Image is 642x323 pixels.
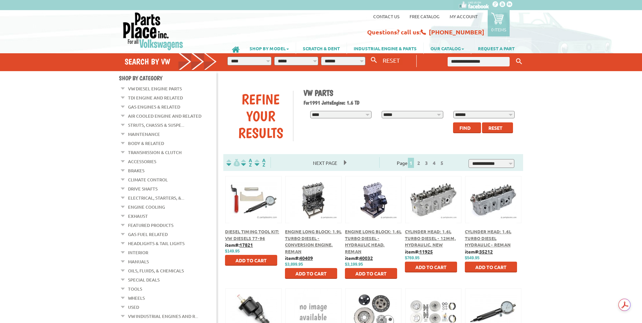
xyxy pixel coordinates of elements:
b: item#: [465,248,493,255]
b: item#: [285,255,313,261]
a: 5 [439,160,445,166]
span: RESET [383,57,400,64]
a: Transmission & Clutch [128,148,182,157]
a: Engine Long Block: 1.9L Turbo Diesel - Conversion Engine, Reman [285,229,342,254]
a: Featured Products [128,221,173,230]
a: INDUSTRIAL ENGINE & PARTS [347,42,423,54]
a: 4 [431,160,437,166]
u: 17821 [239,242,253,248]
button: Add to Cart [405,262,457,272]
button: Add to Cart [465,262,517,272]
h2: 1991 Jetta [303,99,518,106]
a: Engine Long Block: 1.6L Turbo Diesel - Hydraulic Head, Reman [345,229,402,254]
b: item#: [345,255,373,261]
span: Add to Cart [235,257,267,263]
span: Add to Cart [475,264,507,270]
a: VW Diesel Engine Parts [128,84,182,93]
span: Reset [488,125,503,131]
a: Special Deals [128,275,160,284]
span: Add to Cart [295,270,327,276]
a: Brakes [128,166,145,175]
button: Add to Cart [225,255,277,266]
h4: Shop By Category [119,75,217,82]
a: Accessories [128,157,156,166]
a: Wheels [128,294,145,302]
u: 40409 [299,255,313,261]
img: Sort by Sales Rank [253,159,267,167]
b: item#: [225,242,253,248]
a: Maintenance [128,130,160,139]
b: item#: [405,248,433,255]
a: Headlights & Tail Lights [128,239,185,248]
a: 2 [416,160,422,166]
a: Struts, Chassis & Suspe... [128,121,184,129]
a: 0 items [488,10,510,36]
a: Cylinder Head: 1.6L Turbo Diesel Hydraulic - Reman [465,229,511,247]
span: Add to Cart [355,270,387,276]
button: Search By VW... [368,55,380,65]
span: Next Page [306,158,344,168]
span: Find [459,125,471,131]
a: Next Page [306,160,344,166]
span: Engine: 1.6 TD [331,99,359,106]
img: Sort by Headline [240,159,253,167]
span: Add to Cart [415,264,447,270]
u: 35212 [479,248,493,255]
div: Refine Your Results [228,91,293,141]
span: 1 [408,158,414,168]
a: Drive Shafts [128,184,158,193]
a: SHOP BY MODEL [243,42,296,54]
span: $149.95 [225,249,239,254]
button: Reset [482,122,513,133]
span: $3,899.95 [285,262,303,267]
a: Interior [128,248,148,257]
a: OUR CATALOG [424,42,471,54]
a: Exhaust [128,212,148,221]
a: Used [128,303,139,312]
a: Tools [128,285,142,293]
a: SCRATCH & DENT [296,42,347,54]
a: Diesel Timing Tool Kit: VW Diesels 77-96 [225,229,279,241]
div: Page [379,157,463,168]
a: Gas Fuel Related [128,230,168,239]
button: RESET [380,55,403,65]
u: 11925 [419,248,433,255]
a: Free Catalog [410,13,440,19]
u: 40032 [359,255,373,261]
button: Find [453,122,481,133]
a: TDI Engine and Related [128,93,183,102]
h4: Search by VW [125,57,217,66]
p: 0 items [491,27,506,32]
span: For [303,99,310,106]
a: REQUEST A PART [471,42,521,54]
a: Engine Cooling [128,203,165,211]
a: My Account [450,13,478,19]
a: Climate Control [128,175,168,184]
img: filterpricelow.svg [226,159,240,167]
button: Add to Cart [345,268,397,279]
a: Manuals [128,257,149,266]
button: Keyword Search [514,56,524,67]
a: Gas Engines & Related [128,102,180,111]
a: Contact us [373,13,399,19]
button: Add to Cart [285,268,337,279]
span: $549.95 [465,256,479,260]
a: Cylinder Head: 1.6L Turbo Diesel - 12mm, Hydraulic, New [405,229,456,247]
a: Oils, Fluids, & Chemicals [128,266,184,275]
span: $3,199.95 [345,262,363,267]
h1: VW Parts [303,88,518,98]
a: Air Cooled Engine and Related [128,112,201,120]
a: 3 [423,160,429,166]
img: Parts Place Inc! [122,12,184,51]
a: Electrical, Starters, &... [128,194,184,202]
a: Body & Related [128,139,164,148]
span: $769.95 [405,256,419,260]
a: VW Industrial Engines and R... [128,312,198,321]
